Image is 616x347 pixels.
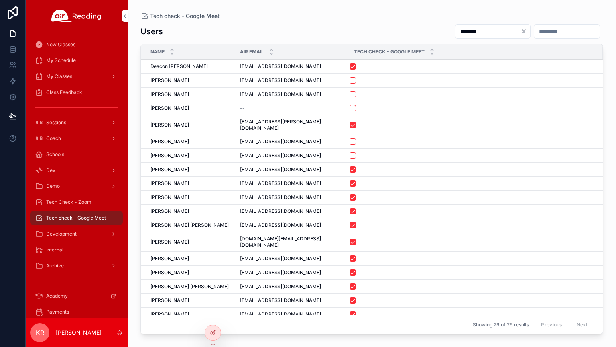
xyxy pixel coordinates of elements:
[36,328,44,337] span: KR
[473,322,529,328] span: Showing 29 of 29 results
[30,289,123,303] a: Academy
[150,122,189,128] span: [PERSON_NAME]
[140,26,163,37] h1: Users
[46,263,64,269] span: Archive
[46,231,77,237] span: Development
[150,77,189,84] span: [PERSON_NAME]
[46,247,63,253] span: Internal
[140,12,220,20] a: Tech check - Google Meet
[30,179,123,193] a: Demo
[30,147,123,162] a: Schools
[30,85,123,99] a: Class Feedback
[46,215,106,221] span: Tech check - Google Meet
[240,269,321,276] span: [EMAIL_ADDRESS][DOMAIN_NAME]
[30,305,123,319] a: Payments
[240,49,264,55] span: Air Email
[240,194,321,201] span: [EMAIL_ADDRESS][DOMAIN_NAME]
[30,211,123,225] a: Tech check - Google Meet
[30,259,123,273] a: Archive
[354,49,425,55] span: Tech Check - Google Meet
[150,91,189,97] span: [PERSON_NAME]
[30,53,123,68] a: My Schedule
[56,329,102,337] p: [PERSON_NAME]
[46,167,55,173] span: Dev
[521,28,530,35] button: Clear
[46,73,72,80] span: My Classes
[46,135,61,142] span: Coach
[240,77,321,84] span: [EMAIL_ADDRESS][DOMAIN_NAME]
[46,183,60,189] span: Demo
[240,311,321,318] span: [EMAIL_ADDRESS][DOMAIN_NAME]
[51,10,102,22] img: App logo
[150,311,189,318] span: [PERSON_NAME]
[150,12,220,20] span: Tech check - Google Meet
[30,243,123,257] a: Internal
[150,152,189,159] span: [PERSON_NAME]
[150,194,189,201] span: [PERSON_NAME]
[150,297,189,304] span: [PERSON_NAME]
[30,115,123,130] a: Sessions
[240,180,321,187] span: [EMAIL_ADDRESS][DOMAIN_NAME]
[150,49,165,55] span: Name
[46,41,75,48] span: New Classes
[46,309,69,315] span: Payments
[26,32,128,318] div: scrollable content
[46,199,91,205] span: Tech Check - Zoom
[30,131,123,146] a: Coach
[150,255,189,262] span: [PERSON_NAME]
[240,63,321,70] span: [EMAIL_ADDRESS][DOMAIN_NAME]
[150,239,189,245] span: [PERSON_NAME]
[240,138,321,145] span: [EMAIL_ADDRESS][DOMAIN_NAME]
[30,227,123,241] a: Development
[150,63,208,70] span: Deacon [PERSON_NAME]
[240,222,321,228] span: [EMAIL_ADDRESS][DOMAIN_NAME]
[150,283,229,290] span: [PERSON_NAME] [PERSON_NAME]
[240,166,321,173] span: [EMAIL_ADDRESS][DOMAIN_NAME]
[240,297,321,304] span: [EMAIL_ADDRESS][DOMAIN_NAME]
[46,119,66,126] span: Sessions
[150,208,189,214] span: [PERSON_NAME]
[150,138,189,145] span: [PERSON_NAME]
[150,166,189,173] span: [PERSON_NAME]
[150,269,189,276] span: [PERSON_NAME]
[240,152,321,159] span: [EMAIL_ADDRESS][DOMAIN_NAME]
[240,119,344,131] span: [EMAIL_ADDRESS][PERSON_NAME][DOMAIN_NAME]
[240,105,245,111] span: --
[30,69,123,84] a: My Classes
[30,37,123,52] a: New Classes
[150,105,189,111] span: [PERSON_NAME]
[150,222,229,228] span: [PERSON_NAME] [PERSON_NAME]
[240,236,344,248] span: [DOMAIN_NAME][EMAIL_ADDRESS][DOMAIN_NAME]
[46,151,64,158] span: Schools
[240,91,321,97] span: [EMAIL_ADDRESS][DOMAIN_NAME]
[240,208,321,214] span: [EMAIL_ADDRESS][DOMAIN_NAME]
[30,195,123,209] a: Tech Check - Zoom
[240,283,321,290] span: [EMAIL_ADDRESS][DOMAIN_NAME]
[240,255,321,262] span: [EMAIL_ADDRESS][DOMAIN_NAME]
[46,89,82,96] span: Class Feedback
[46,57,76,64] span: My Schedule
[30,163,123,177] a: Dev
[46,293,68,299] span: Academy
[150,180,189,187] span: [PERSON_NAME]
